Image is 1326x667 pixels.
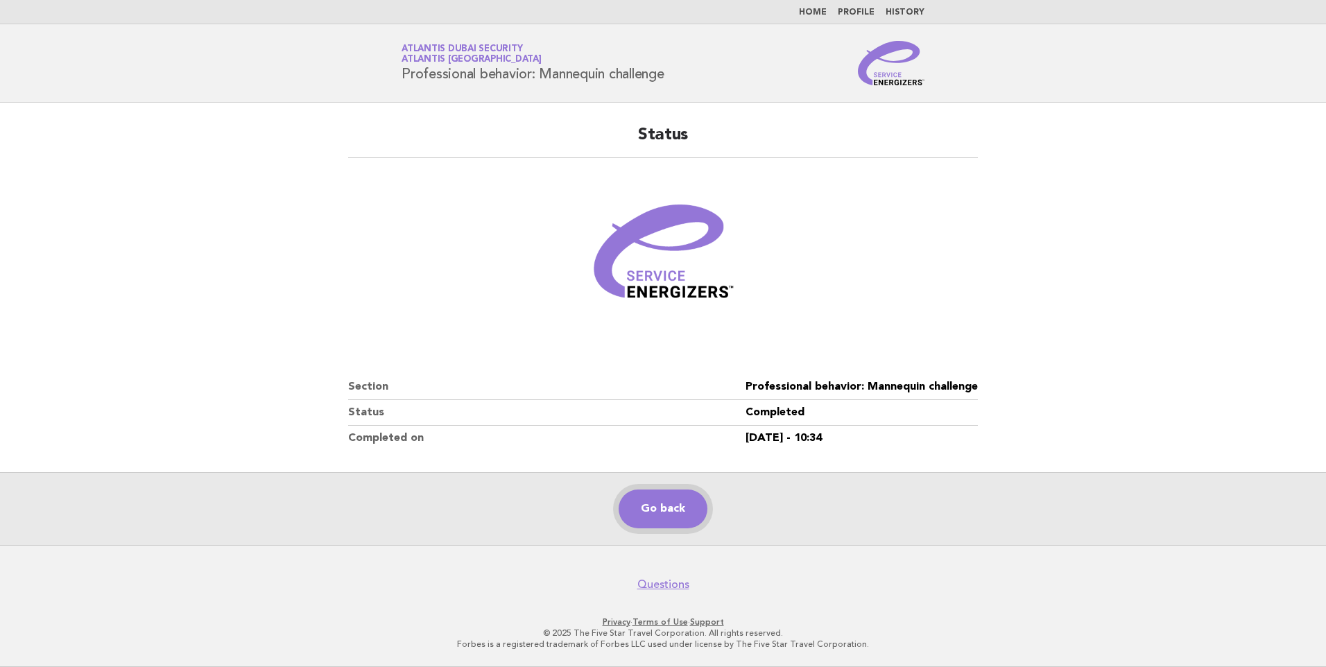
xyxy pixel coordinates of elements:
[838,8,875,17] a: Profile
[746,426,978,451] dd: [DATE] - 10:34
[348,124,978,158] h2: Status
[239,627,1087,639] p: © 2025 The Five Star Travel Corporation. All rights reserved.
[603,617,630,627] a: Privacy
[239,616,1087,627] p: · ·
[637,578,689,591] a: Questions
[619,490,707,528] a: Go back
[799,8,827,17] a: Home
[746,374,978,400] dd: Professional behavior: Mannequin challenge
[632,617,688,627] a: Terms of Use
[348,426,746,451] dt: Completed on
[886,8,924,17] a: History
[402,44,542,64] a: Atlantis Dubai SecurityAtlantis [GEOGRAPHIC_DATA]
[580,175,746,341] img: Verified
[348,374,746,400] dt: Section
[402,55,542,64] span: Atlantis [GEOGRAPHIC_DATA]
[858,41,924,85] img: Service Energizers
[402,45,664,81] h1: Professional behavior: Mannequin challenge
[239,639,1087,650] p: Forbes is a registered trademark of Forbes LLC used under license by The Five Star Travel Corpora...
[348,400,746,426] dt: Status
[746,400,978,426] dd: Completed
[690,617,724,627] a: Support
